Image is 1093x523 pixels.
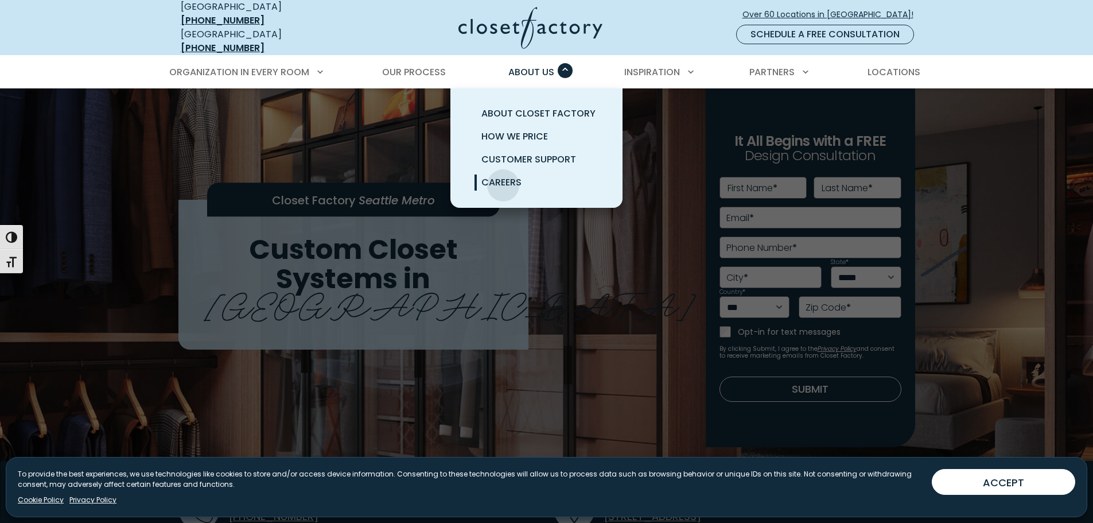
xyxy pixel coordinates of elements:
[481,153,576,166] span: Customer Support
[450,88,623,208] ul: About Us submenu
[742,5,923,25] a: Over 60 Locations in [GEOGRAPHIC_DATA]!
[169,65,309,79] span: Organization in Every Room
[736,25,914,44] a: Schedule a Free Consultation
[508,65,554,79] span: About Us
[481,130,548,143] span: How We Price
[69,495,116,505] a: Privacy Policy
[932,469,1075,495] button: ACCEPT
[742,9,923,21] span: Over 60 Locations in [GEOGRAPHIC_DATA]!
[18,495,64,505] a: Cookie Policy
[868,65,920,79] span: Locations
[458,7,602,49] img: Closet Factory Logo
[624,65,680,79] span: Inspiration
[18,469,923,490] p: To provide the best experiences, we use technologies like cookies to store and/or access device i...
[481,176,522,189] span: Careers
[161,56,932,88] nav: Primary Menu
[749,65,795,79] span: Partners
[382,65,446,79] span: Our Process
[481,107,596,120] span: About Closet Factory
[181,28,347,55] div: [GEOGRAPHIC_DATA]
[181,14,265,27] a: [PHONE_NUMBER]
[181,41,265,55] a: [PHONE_NUMBER]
